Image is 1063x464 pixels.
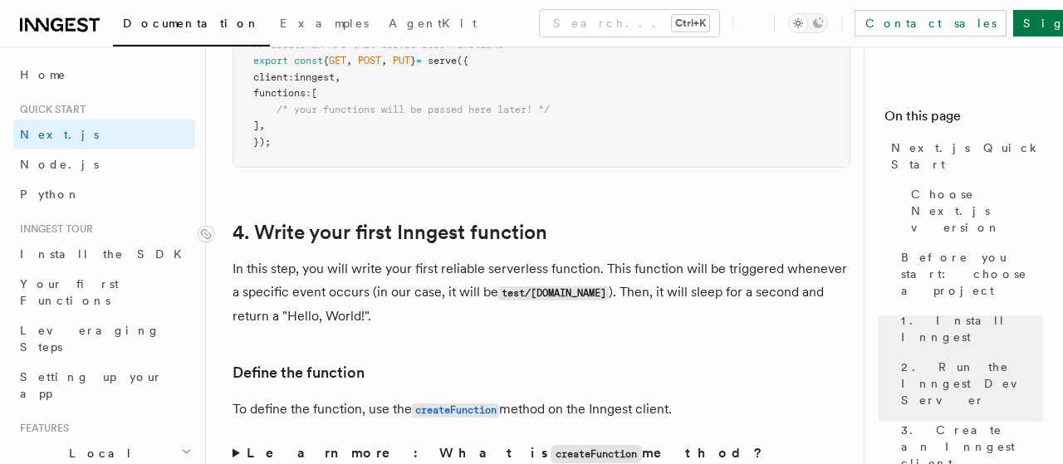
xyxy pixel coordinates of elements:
span: Next.js Quick Start [891,139,1043,173]
span: Setting up your app [20,370,163,400]
span: }); [253,136,271,148]
button: Toggle dark mode [788,13,828,33]
span: PUT [393,55,410,66]
a: Setting up your app [13,362,195,408]
span: Node.js [20,158,99,171]
a: Leveraging Steps [13,315,195,362]
a: 2. Run the Inngest Dev Server [894,352,1043,415]
span: : [306,87,311,99]
span: Home [20,66,66,83]
a: Node.js [13,149,195,179]
span: POST [358,55,381,66]
span: const [294,55,323,66]
span: serve [428,55,457,66]
span: Install the SDK [20,247,192,261]
a: Next.js Quick Start [884,133,1043,179]
a: Documentation [113,5,270,46]
h4: On this page [884,106,1043,133]
span: [ [311,87,317,99]
span: ({ [457,55,468,66]
span: 2. Run the Inngest Dev Server [901,359,1043,408]
a: createFunction [412,401,499,417]
span: 1. Install Inngest [901,312,1043,345]
span: Python [20,188,81,201]
a: Home [13,60,195,90]
span: Quick start [13,103,86,116]
a: Your first Functions [13,269,195,315]
a: Choose Next.js version [904,179,1043,242]
span: , [381,55,387,66]
a: Before you start: choose a project [894,242,1043,305]
a: Contact sales [855,10,1007,37]
span: Leveraging Steps [20,324,160,354]
span: /* your functions will be passed here later! */ [277,104,550,115]
a: Install the SDK [13,239,195,269]
a: 1. Install Inngest [894,305,1043,352]
span: : [288,71,294,83]
span: Choose Next.js version [911,186,1043,236]
span: export [253,55,288,66]
code: test/[DOMAIN_NAME] [498,286,609,300]
span: AgentKit [389,17,477,30]
span: , [346,55,352,66]
a: Python [13,179,195,209]
span: // Create an API that serves zero functions [253,39,503,51]
span: Next.js [20,128,99,141]
span: = [416,55,422,66]
p: In this step, you will write your first reliable serverless function. This function will be trigg... [233,257,850,328]
span: { [323,55,329,66]
span: ] [253,120,259,131]
code: createFunction [412,403,499,418]
span: functions [253,87,306,99]
a: AgentKit [379,5,487,45]
span: Features [13,422,69,435]
span: , [259,120,265,131]
span: } [410,55,416,66]
span: Documentation [123,17,260,30]
p: To define the function, use the method on the Inngest client. [233,398,850,422]
span: Inngest tour [13,222,93,236]
a: Define the function [233,361,365,384]
a: Next.js [13,120,195,149]
a: 4. Write your first Inngest function [233,221,547,244]
span: Examples [280,17,369,30]
span: inngest [294,71,335,83]
strong: Learn more: What is method? [247,445,766,461]
kbd: Ctrl+K [672,15,709,32]
span: client [253,71,288,83]
a: Examples [270,5,379,45]
span: , [335,71,340,83]
button: Search...Ctrl+K [540,10,719,37]
span: GET [329,55,346,66]
code: createFunction [551,445,642,463]
span: Your first Functions [20,277,119,307]
span: Before you start: choose a project [901,249,1043,299]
